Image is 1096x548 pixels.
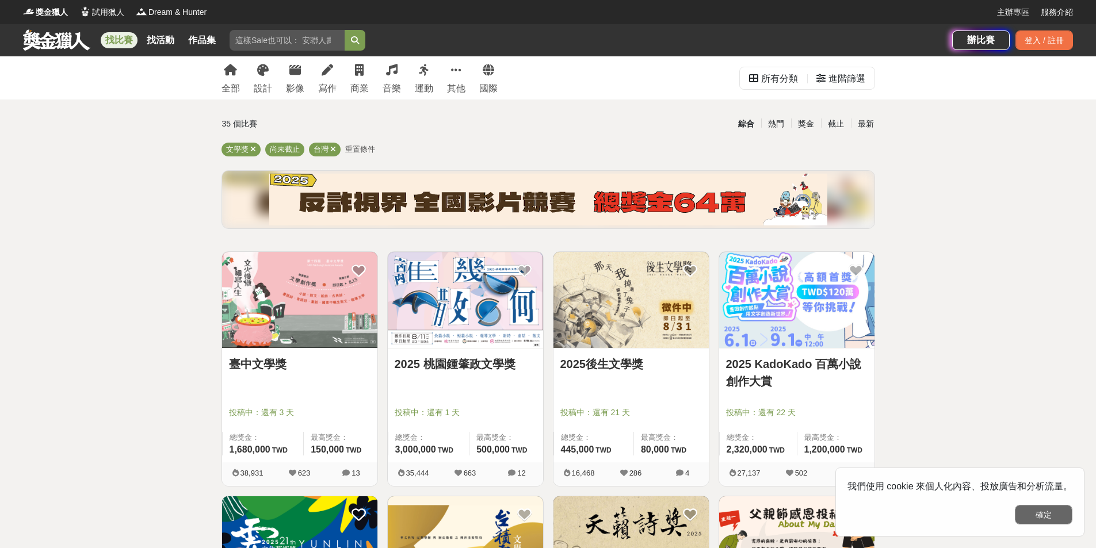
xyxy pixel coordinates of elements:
span: 最高獎金： [804,432,868,443]
a: 影像 [286,56,304,99]
span: 80,000 [641,444,669,454]
a: 辦比賽 [952,30,1010,50]
span: 總獎金： [727,432,790,443]
button: 確定 [1015,505,1072,524]
span: 3,000,000 [395,444,436,454]
a: 2025 桃園鍾肇政文學獎 [395,355,536,373]
a: Logo試用獵人 [79,6,124,18]
a: 找活動 [142,32,179,48]
span: Dream & Hunter [148,6,207,18]
span: 150,000 [311,444,344,454]
div: 其他 [447,82,465,95]
span: 投稿中：還有 3 天 [229,407,371,419]
a: 服務介紹 [1041,6,1073,18]
input: 這樣Sale也可以： 安聯人壽創意銷售法募集 [230,30,345,51]
span: 12 [517,469,525,477]
span: 最高獎金： [311,432,370,443]
a: LogoDream & Hunter [136,6,207,18]
span: 投稿中：還有 21 天 [560,407,702,419]
span: 總獎金： [561,432,627,443]
a: 商業 [350,56,369,99]
a: 2025 KadoKado 百萬小說創作大賞 [726,355,868,390]
img: Cover Image [719,252,874,348]
span: TWD [346,446,361,454]
a: 臺中文學獎 [229,355,371,373]
a: 作品集 [184,32,220,48]
span: 286 [629,469,642,477]
span: 2,320,000 [727,444,767,454]
div: 商業 [350,82,369,95]
a: 2025後生文學獎 [560,355,702,373]
span: 獎金獵人 [36,6,68,18]
a: 設計 [254,56,272,99]
span: 663 [464,469,476,477]
span: TWD [769,446,785,454]
span: 623 [298,469,311,477]
div: 登入 / 註冊 [1015,30,1073,50]
img: Cover Image [553,252,709,348]
a: 運動 [415,56,433,99]
img: Logo [23,6,35,17]
a: Cover Image [388,252,543,348]
span: 投稿中：還有 22 天 [726,407,868,419]
div: 進階篩選 [828,67,865,90]
a: Logo獎金獵人 [23,6,68,18]
span: 27,137 [738,469,761,477]
span: 尚未截止 [270,145,300,154]
a: Cover Image [222,252,377,348]
div: 所有分類 [761,67,798,90]
img: Cover Image [222,252,377,348]
span: TWD [272,446,288,454]
a: 主辦專區 [997,6,1029,18]
span: 4 [685,469,689,477]
div: 影像 [286,82,304,95]
a: Cover Image [553,252,709,348]
span: 台灣 [314,145,329,154]
span: 總獎金： [230,432,297,443]
span: 試用獵人 [92,6,124,18]
span: 502 [795,469,808,477]
span: TWD [438,446,453,454]
div: 設計 [254,82,272,95]
span: 1,680,000 [230,444,270,454]
span: 最高獎金： [476,432,536,443]
a: 寫作 [318,56,337,99]
span: TWD [595,446,611,454]
a: 全部 [222,56,240,99]
a: 找比賽 [101,32,138,48]
span: 重置條件 [345,145,375,154]
span: 1,200,000 [804,444,845,454]
span: TWD [511,446,527,454]
a: 其他 [447,56,465,99]
div: 綜合 [731,114,761,134]
span: 最高獎金： [641,432,702,443]
div: 音樂 [383,82,401,95]
div: 寫作 [318,82,337,95]
img: b4b43df0-ce9d-4ec9-9998-1f8643ec197e.png [269,174,827,225]
span: TWD [847,446,862,454]
span: 投稿中：還有 1 天 [395,407,536,419]
div: 運動 [415,82,433,95]
span: 文學獎 [226,145,249,154]
div: 國際 [479,82,498,95]
span: 總獎金： [395,432,463,443]
div: 全部 [222,82,240,95]
span: 445,000 [561,444,594,454]
span: 500,000 [476,444,510,454]
div: 最新 [851,114,881,134]
div: 熱門 [761,114,791,134]
span: 35,444 [406,469,429,477]
span: TWD [671,446,686,454]
span: 我們使用 cookie 來個人化內容、投放廣告和分析流量。 [847,481,1072,491]
a: 音樂 [383,56,401,99]
span: 16,468 [572,469,595,477]
img: Cover Image [388,252,543,348]
a: 國際 [479,56,498,99]
img: Logo [79,6,91,17]
a: Cover Image [719,252,874,348]
span: 13 [352,469,360,477]
div: 截止 [821,114,851,134]
span: 38,931 [240,469,264,477]
div: 35 個比賽 [222,114,439,134]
